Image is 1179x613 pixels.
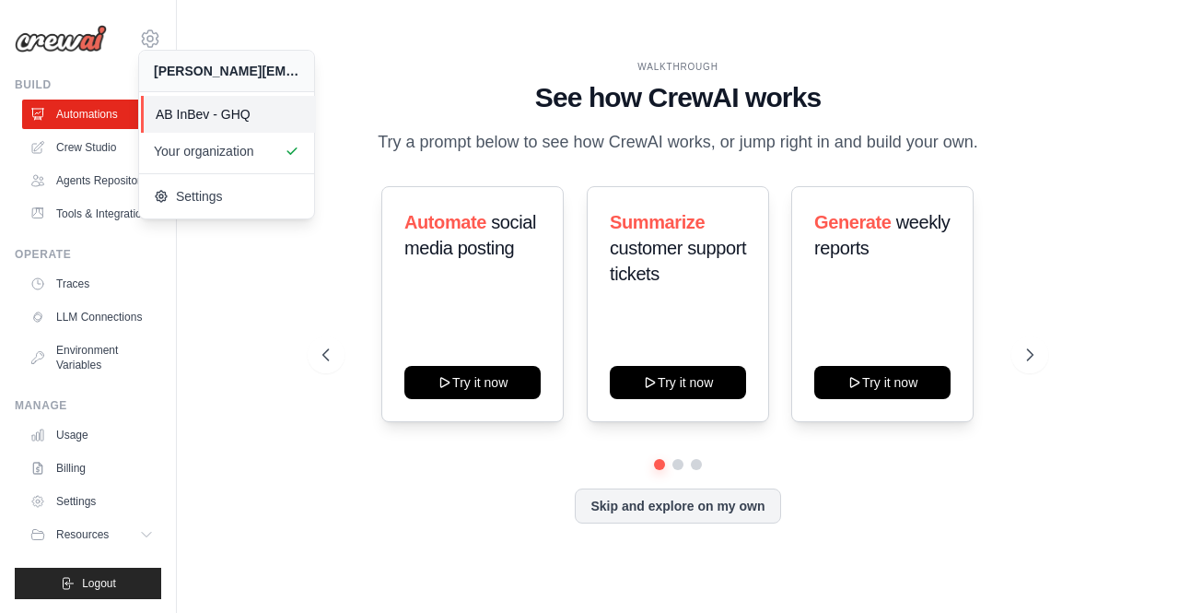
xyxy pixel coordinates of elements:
[156,105,301,124] span: AB InBev - GHQ
[322,60,1033,74] div: WALKTHROUGH
[22,199,161,229] a: Tools & Integrations
[610,238,746,284] span: customer support tickets
[610,212,705,232] span: Summarize
[22,302,161,332] a: LLM Connections
[15,77,161,92] div: Build
[404,212,486,232] span: Automate
[610,366,746,399] button: Try it now
[575,489,780,524] button: Skip and explore on my own
[22,336,161,380] a: Environment Variables
[141,96,316,133] a: AB InBev - GHQ
[82,576,116,591] span: Logout
[404,212,536,258] span: social media posting
[56,527,109,542] span: Resources
[814,212,950,258] span: weekly reports
[22,420,161,450] a: Usage
[139,178,314,215] a: Settings
[22,487,161,516] a: Settings
[154,62,299,80] div: [PERSON_NAME][EMAIL_ADDRESS][PERSON_NAME][DOMAIN_NAME]
[154,142,299,160] span: Your organization
[368,129,987,156] p: Try a prompt below to see how CrewAI works, or jump right in and build your own.
[404,366,541,399] button: Try it now
[22,269,161,299] a: Traces
[154,187,299,206] span: Settings
[15,398,161,413] div: Manage
[139,133,314,170] a: Your organization
[15,247,161,262] div: Operate
[22,166,161,195] a: Agents Repository
[15,568,161,599] button: Logout
[22,100,161,129] a: Automations
[814,212,892,232] span: Generate
[322,81,1033,114] h1: See how CrewAI works
[22,454,161,483] a: Billing
[814,366,951,399] button: Try it now
[15,25,107,53] img: Logo
[22,133,161,162] a: Crew Studio
[22,520,161,549] button: Resources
